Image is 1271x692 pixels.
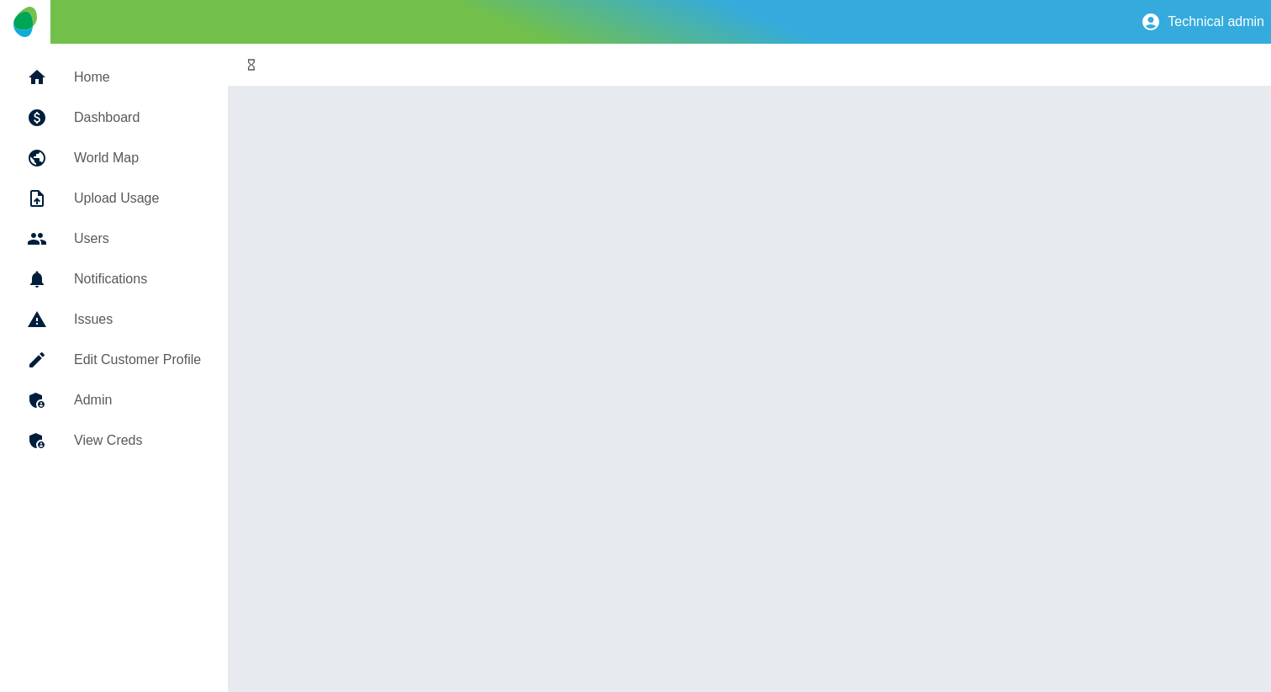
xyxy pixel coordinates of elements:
[13,380,214,420] a: Admin
[13,420,214,461] a: View Creds
[74,431,201,451] h5: View Creds
[13,98,214,138] a: Dashboard
[74,269,201,289] h5: Notifications
[13,7,36,37] img: Logo
[74,108,201,128] h5: Dashboard
[74,309,201,330] h5: Issues
[13,219,214,259] a: Users
[13,178,214,219] a: Upload Usage
[13,299,214,340] a: Issues
[1168,14,1264,29] p: Technical admin
[74,67,201,87] h5: Home
[74,148,201,168] h5: World Map
[13,57,214,98] a: Home
[1134,5,1271,39] button: Technical admin
[13,138,214,178] a: World Map
[74,350,201,370] h5: Edit Customer Profile
[13,259,214,299] a: Notifications
[74,229,201,249] h5: Users
[13,340,214,380] a: Edit Customer Profile
[74,188,201,209] h5: Upload Usage
[74,390,201,410] h5: Admin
